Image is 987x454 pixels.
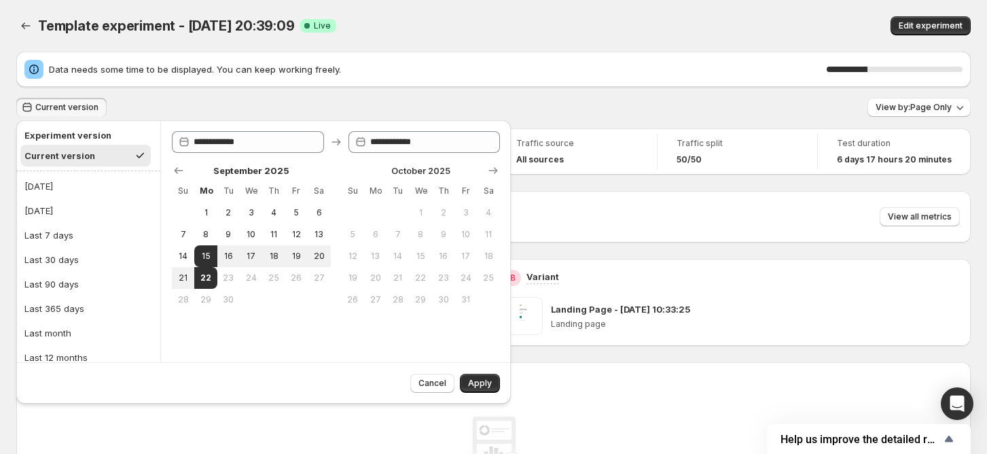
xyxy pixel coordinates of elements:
[410,267,432,289] button: Wednesday October 22 2025
[437,229,449,240] span: 9
[460,273,471,283] span: 24
[177,273,189,283] span: 21
[415,251,427,262] span: 15
[223,273,234,283] span: 23
[194,267,217,289] button: End of range Today Monday September 22 2025
[38,18,295,34] span: Template experiment - [DATE] 20:39:09
[888,211,952,222] span: View all metrics
[483,251,495,262] span: 18
[392,273,403,283] span: 21
[387,245,409,267] button: Tuesday October 14 2025
[415,294,427,305] span: 29
[223,186,234,196] span: Tu
[169,161,188,180] button: Show previous month, August 2025
[387,224,409,245] button: Tuesday October 7 2025
[677,138,798,149] span: Traffic split
[262,267,285,289] button: Thursday September 25 2025
[460,294,471,305] span: 31
[364,224,387,245] button: Monday October 6 2025
[291,229,302,240] span: 12
[262,224,285,245] button: Thursday September 11 2025
[24,204,53,217] div: [DATE]
[437,273,449,283] span: 23
[415,186,427,196] span: We
[392,186,403,196] span: Tu
[478,180,500,202] th: Saturday
[172,245,194,267] button: Sunday September 14 2025
[415,207,427,218] span: 1
[392,229,403,240] span: 7
[177,294,189,305] span: 28
[245,251,257,262] span: 17
[392,294,403,305] span: 28
[20,175,156,197] button: [DATE]
[454,267,477,289] button: Friday October 24 2025
[478,202,500,224] button: Saturday October 4 2025
[285,267,308,289] button: Friday September 26 2025
[308,245,330,267] button: Saturday September 20 2025
[223,251,234,262] span: 16
[516,138,638,149] span: Traffic source
[478,245,500,267] button: Saturday October 18 2025
[35,102,98,113] span: Current version
[24,228,73,242] div: Last 7 days
[454,245,477,267] button: Friday October 17 2025
[418,378,446,389] span: Cancel
[415,229,427,240] span: 8
[268,186,279,196] span: Th
[432,180,454,202] th: Thursday
[313,207,325,218] span: 6
[285,180,308,202] th: Friday
[437,207,449,218] span: 2
[24,128,147,142] h2: Experiment version
[308,202,330,224] button: Saturday September 6 2025
[370,294,381,305] span: 27
[460,186,471,196] span: Fr
[837,138,952,149] span: Test duration
[370,273,381,283] span: 20
[172,224,194,245] button: Sunday September 7 2025
[223,294,234,305] span: 30
[308,267,330,289] button: Saturday September 27 2025
[370,186,381,196] span: Mo
[780,433,941,446] span: Help us improve the detailed report for A/B campaigns
[313,251,325,262] span: 20
[410,245,432,267] button: Wednesday October 15 2025
[314,20,331,31] span: Live
[410,202,432,224] button: Wednesday October 1 2025
[223,207,234,218] span: 2
[200,251,211,262] span: 15
[200,229,211,240] span: 8
[364,245,387,267] button: Monday October 13 2025
[24,179,53,193] div: [DATE]
[364,289,387,311] button: Monday October 27 2025
[432,267,454,289] button: Thursday October 23 2025
[483,186,495,196] span: Sa
[880,207,960,226] button: View all metrics
[837,137,952,167] a: Test duration6 days 17 hours 20 minutes
[172,180,194,202] th: Sunday
[454,202,477,224] button: Friday October 3 2025
[240,267,262,289] button: Wednesday September 24 2025
[291,186,302,196] span: Fr
[410,224,432,245] button: Wednesday October 8 2025
[217,180,240,202] th: Tuesday
[262,202,285,224] button: Thursday September 4 2025
[454,180,477,202] th: Friday
[313,273,325,283] span: 27
[837,154,952,165] span: 6 days 17 hours 20 minutes
[200,186,211,196] span: Mo
[387,267,409,289] button: Tuesday October 21 2025
[387,289,409,311] button: Tuesday October 28 2025
[217,245,240,267] button: Tuesday September 16 2025
[268,251,279,262] span: 18
[20,224,156,246] button: Last 7 days
[460,207,471,218] span: 3
[217,202,240,224] button: Tuesday September 2 2025
[20,249,156,270] button: Last 30 days
[268,229,279,240] span: 11
[240,202,262,224] button: Wednesday September 3 2025
[526,270,559,283] p: Variant
[20,273,156,295] button: Last 90 days
[177,251,189,262] span: 14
